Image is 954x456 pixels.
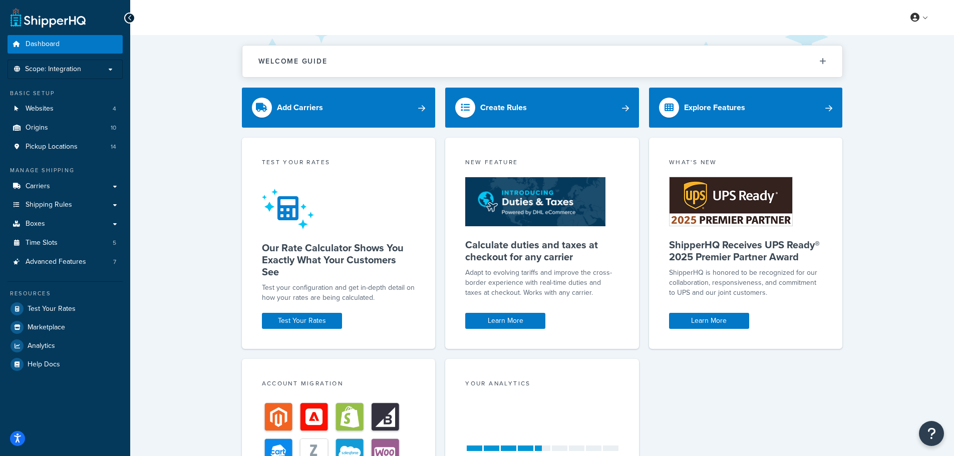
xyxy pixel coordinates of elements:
a: Dashboard [8,35,123,54]
span: Scope: Integration [25,65,81,74]
li: Websites [8,100,123,118]
span: 10 [111,124,116,132]
p: Adapt to evolving tariffs and improve the cross-border experience with real-time duties and taxes... [465,268,619,298]
a: Help Docs [8,355,123,373]
div: Account Migration [262,379,416,390]
div: Explore Features [684,101,745,115]
div: Basic Setup [8,89,123,98]
a: Pickup Locations14 [8,138,123,156]
button: Welcome Guide [242,46,842,77]
a: Boxes [8,215,123,233]
span: 7 [113,258,116,266]
h5: Our Rate Calculator Shows You Exactly What Your Customers See [262,242,416,278]
a: Advanced Features7 [8,253,123,271]
span: 14 [111,143,116,151]
a: Shipping Rules [8,196,123,214]
span: Marketplace [28,323,65,332]
button: Open Resource Center [919,421,944,446]
a: Test Your Rates [262,313,342,329]
p: ShipperHQ is honored to be recognized for our collaboration, responsiveness, and commitment to UP... [669,268,823,298]
a: Learn More [465,313,545,329]
li: Origins [8,119,123,137]
li: Pickup Locations [8,138,123,156]
h2: Welcome Guide [258,58,328,65]
div: Create Rules [480,101,527,115]
a: Create Rules [445,88,639,128]
span: Advanced Features [26,258,86,266]
span: Boxes [26,220,45,228]
span: Origins [26,124,48,132]
span: 4 [113,105,116,113]
div: Add Carriers [277,101,323,115]
a: Learn More [669,313,749,329]
span: Test Your Rates [28,305,76,313]
span: Time Slots [26,239,58,247]
a: Test Your Rates [8,300,123,318]
div: Resources [8,289,123,298]
div: Test your rates [262,158,416,169]
h5: ShipperHQ Receives UPS Ready® 2025 Premier Partner Award [669,239,823,263]
a: Marketplace [8,318,123,336]
a: Carriers [8,177,123,196]
span: Shipping Rules [26,201,72,209]
li: Time Slots [8,234,123,252]
div: Manage Shipping [8,166,123,175]
li: Advanced Features [8,253,123,271]
div: Your Analytics [465,379,619,390]
a: Analytics [8,337,123,355]
span: Websites [26,105,54,113]
a: Explore Features [649,88,843,128]
a: Websites4 [8,100,123,118]
h5: Calculate duties and taxes at checkout for any carrier [465,239,619,263]
div: New Feature [465,158,619,169]
span: Analytics [28,342,55,350]
a: Time Slots5 [8,234,123,252]
div: Test your configuration and get in-depth detail on how your rates are being calculated. [262,283,416,303]
span: Carriers [26,182,50,191]
a: Add Carriers [242,88,436,128]
span: Pickup Locations [26,143,78,151]
span: Dashboard [26,40,60,49]
a: Origins10 [8,119,123,137]
div: What's New [669,158,823,169]
span: 5 [113,239,116,247]
span: Help Docs [28,360,60,369]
